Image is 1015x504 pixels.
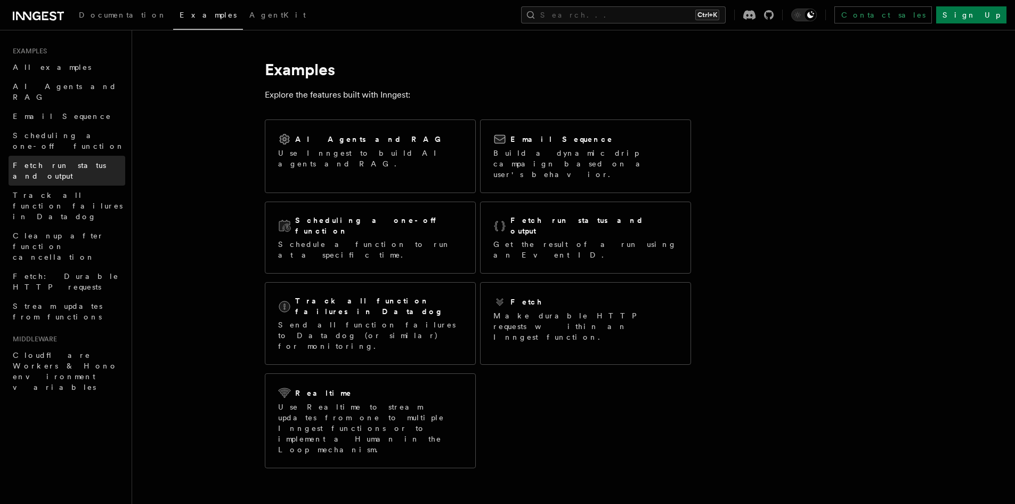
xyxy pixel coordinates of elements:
[9,346,125,397] a: Cloudflare Workers & Hono environment variables
[9,126,125,156] a: Scheduling a one-off function
[13,302,102,321] span: Stream updates from functions
[9,297,125,326] a: Stream updates from functions
[278,239,462,260] p: Schedule a function to run at a specific time.
[278,402,462,455] p: Use Realtime to stream updates from one to multiple Inngest functions or to implement a Human in ...
[9,47,47,55] span: Examples
[295,295,462,317] h2: Track all function failures in Datadog
[265,119,476,193] a: AI Agents and RAGUse Inngest to build AI agents and RAG.
[9,226,125,267] a: Cleanup after function cancellation
[13,131,125,150] span: Scheduling a one-off function
[510,134,613,145] h2: Email Sequence
[295,134,446,145] h2: AI Agents and RAG
[13,272,119,291] span: Fetch: Durable HTTP requests
[695,10,719,20] kbd: Ctrl+K
[79,11,167,19] span: Documentation
[243,3,312,29] a: AgentKit
[13,63,91,71] span: All examples
[173,3,243,30] a: Examples
[265,202,476,274] a: Scheduling a one-off functionSchedule a function to run at a specific time.
[493,310,678,342] p: Make durable HTTP requests within an Inngest function.
[265,60,691,79] h1: Examples
[9,107,125,126] a: Email Sequence
[13,231,104,261] span: Cleanup after function cancellation
[72,3,173,29] a: Documentation
[9,156,125,186] a: Fetch run status and output
[180,11,237,19] span: Examples
[480,282,691,365] a: FetchMake durable HTTP requests within an Inngest function.
[493,239,678,260] p: Get the result of a run using an Event ID.
[265,87,691,102] p: Explore the features built with Inngest:
[13,82,117,101] span: AI Agents and RAG
[510,297,543,307] h2: Fetch
[249,11,306,19] span: AgentKit
[9,58,125,77] a: All examples
[791,9,817,21] button: Toggle dark mode
[13,112,111,121] span: Email Sequence
[9,77,125,107] a: AI Agents and RAG
[936,6,1006,23] a: Sign Up
[295,388,352,398] h2: Realtime
[9,335,57,343] span: Middleware
[834,6,932,23] a: Contact sales
[521,6,726,23] button: Search...Ctrl+K
[13,191,123,221] span: Track all function failures in Datadog
[480,119,691,193] a: Email SequenceBuild a dynamic drip campaign based on a user's behavior.
[13,351,118,391] span: Cloudflare Workers & Hono environment variables
[480,202,691,274] a: Fetch run status and outputGet the result of a run using an Event ID.
[295,215,462,236] h2: Scheduling a one-off function
[278,319,462,351] p: Send all function failures to Datadog (or similar) for monitoring.
[493,148,678,180] p: Build a dynamic drip campaign based on a user's behavior.
[9,267,125,297] a: Fetch: Durable HTTP requests
[278,148,462,169] p: Use Inngest to build AI agents and RAG.
[510,215,678,236] h2: Fetch run status and output
[9,186,125,226] a: Track all function failures in Datadog
[265,373,476,468] a: RealtimeUse Realtime to stream updates from one to multiple Inngest functions or to implement a H...
[265,282,476,365] a: Track all function failures in DatadogSend all function failures to Datadog (or similar) for moni...
[13,161,106,180] span: Fetch run status and output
